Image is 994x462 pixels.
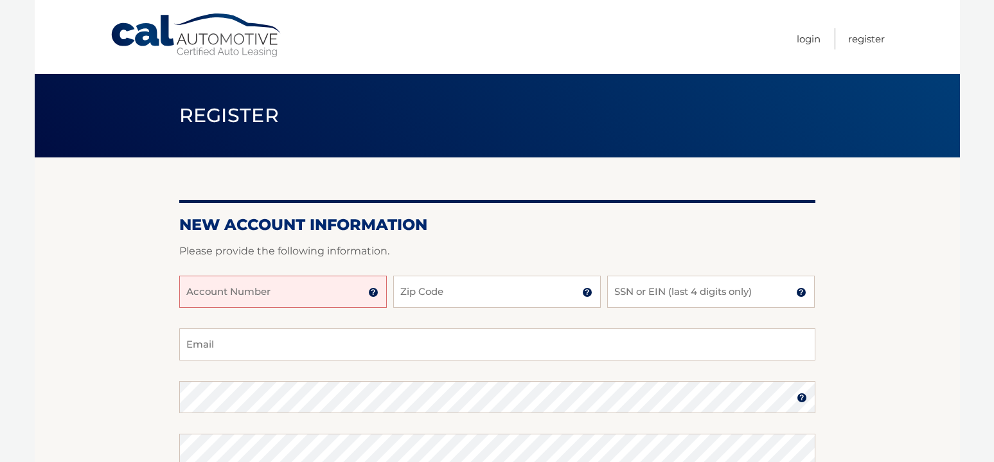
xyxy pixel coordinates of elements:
[179,215,815,235] h2: New Account Information
[607,276,815,308] input: SSN or EIN (last 4 digits only)
[848,28,885,49] a: Register
[797,393,807,403] img: tooltip.svg
[179,242,815,260] p: Please provide the following information.
[393,276,601,308] input: Zip Code
[368,287,378,298] img: tooltip.svg
[796,287,806,298] img: tooltip.svg
[582,287,592,298] img: tooltip.svg
[179,328,815,360] input: Email
[179,103,280,127] span: Register
[110,13,283,58] a: Cal Automotive
[179,276,387,308] input: Account Number
[797,28,821,49] a: Login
